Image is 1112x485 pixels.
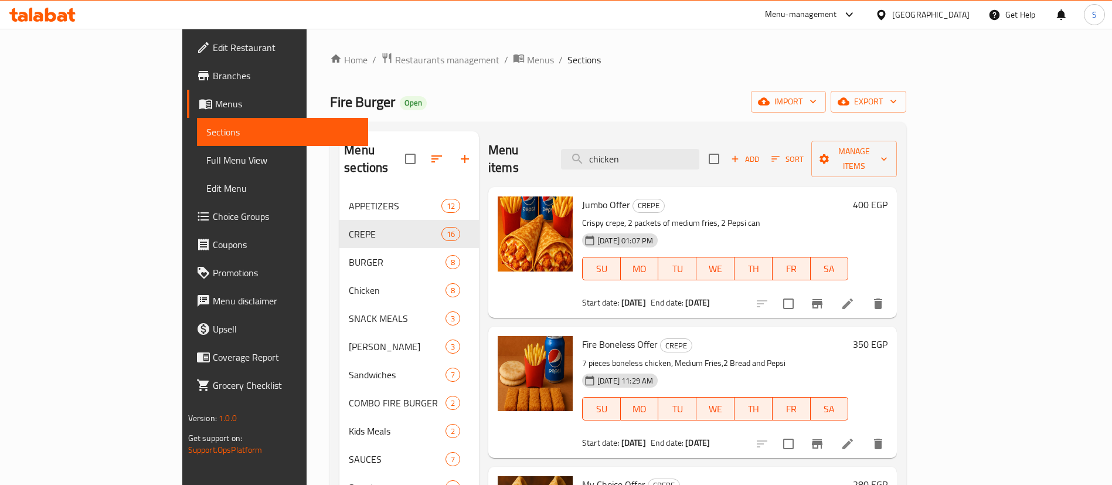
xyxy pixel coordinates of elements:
[206,125,359,139] span: Sections
[213,40,359,55] span: Edit Restaurant
[349,340,446,354] span: [PERSON_NAME]
[587,260,616,277] span: SU
[621,435,646,450] b: [DATE]
[625,401,654,418] span: MO
[187,230,368,259] a: Coupons
[197,146,368,174] a: Full Menu View
[441,227,460,241] div: items
[651,295,683,310] span: End date:
[339,445,479,473] div: SAUCES7
[726,150,764,168] span: Add item
[187,62,368,90] a: Branches
[219,411,237,426] span: 1.0.0
[768,150,807,168] button: Sort
[446,424,460,438] div: items
[395,53,499,67] span: Restaurants management
[625,260,654,277] span: MO
[400,98,427,108] span: Open
[831,91,906,113] button: export
[349,424,446,438] span: Kids Meals
[621,257,659,280] button: MO
[446,452,460,466] div: items
[864,290,892,318] button: delete
[339,220,479,248] div: CREPE16
[187,371,368,399] a: Grocery Checklist
[206,153,359,167] span: Full Menu View
[187,90,368,118] a: Menus
[587,401,616,418] span: SU
[381,52,499,67] a: Restaurants management
[339,333,479,361] div: [PERSON_NAME]3
[213,266,359,280] span: Promotions
[349,340,446,354] div: RIZZO
[349,452,446,466] div: SAUCES
[803,290,831,318] button: Branch-specific-item
[215,97,359,111] span: Menus
[441,199,460,213] div: items
[188,430,242,446] span: Get support on:
[811,257,849,280] button: SA
[344,141,405,177] h2: Menu sections
[446,311,460,325] div: items
[751,91,826,113] button: import
[765,8,837,22] div: Menu-management
[1092,8,1097,21] span: S
[446,341,460,352] span: 3
[213,378,359,392] span: Grocery Checklist
[853,196,887,213] h6: 400 EGP
[729,152,761,166] span: Add
[339,248,479,276] div: BURGER8
[821,144,888,174] span: Manage items
[685,295,710,310] b: [DATE]
[739,401,768,418] span: TH
[582,335,658,353] span: Fire Boneless Offer
[213,350,359,364] span: Coverage Report
[663,260,692,277] span: TU
[701,401,730,418] span: WE
[739,260,768,277] span: TH
[197,174,368,202] a: Edit Menu
[696,257,734,280] button: WE
[423,145,451,173] span: Sort sections
[188,411,217,426] span: Version:
[187,202,368,230] a: Choice Groups
[811,397,849,420] button: SA
[488,141,547,177] h2: Menu items
[349,311,446,325] span: SNACK MEALS
[760,94,817,109] span: import
[213,294,359,308] span: Menu disclaimer
[771,152,804,166] span: Sort
[658,257,696,280] button: TU
[661,339,692,352] span: CREPE
[811,141,897,177] button: Manage items
[582,257,621,280] button: SU
[841,437,855,451] a: Edit menu item
[815,401,844,418] span: SA
[734,397,773,420] button: TH
[187,287,368,315] a: Menu disclaimer
[660,338,692,352] div: CREPE
[593,235,658,246] span: [DATE] 01:07 PM
[840,94,897,109] span: export
[446,368,460,382] div: items
[702,147,726,171] span: Select section
[349,368,446,382] span: Sandwiches
[527,53,554,67] span: Menus
[451,145,479,173] button: Add section
[632,199,665,213] div: CREPE
[651,435,683,450] span: End date:
[349,255,446,269] div: BURGER
[773,257,811,280] button: FR
[776,291,801,316] span: Select to update
[446,285,460,296] span: 8
[864,430,892,458] button: delete
[349,283,446,297] span: Chicken
[213,209,359,223] span: Choice Groups
[339,389,479,417] div: COMBO FIRE BURGER2
[330,52,906,67] nav: breadcrumb
[442,229,460,240] span: 16
[339,417,479,445] div: Kids Meals2
[446,398,460,409] span: 2
[892,8,970,21] div: [GEOGRAPHIC_DATA]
